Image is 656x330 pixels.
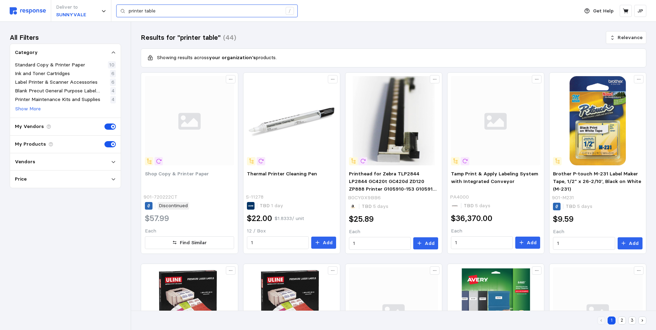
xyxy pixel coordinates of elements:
p: Add [629,240,639,247]
h2: $36,370.00 [451,213,492,224]
h2: $22.00 [247,213,272,224]
span: Tamp Print & Apply Labeling System with Integrated Conveyor [451,171,538,184]
h3: Results for "printer table" [141,33,221,42]
p: SUNNYVALE [56,11,86,19]
button: 2 [618,317,626,324]
button: Relevance [606,31,646,44]
p: 4 [112,87,114,95]
h2: $9.59 [553,214,574,224]
p: TBD [260,202,283,210]
button: Add [413,237,438,250]
h2: $57.99 [145,213,169,224]
p: Discontinued [159,202,188,210]
p: Label Printer & Scanner Accessories [15,79,98,86]
input: Qty [353,237,407,250]
input: Search for a product name or SKU [129,5,282,17]
span: Thermal Printer Cleaning Pen [247,171,317,177]
p: Each [553,228,642,236]
p: TBD [362,203,388,210]
button: 3 [628,317,636,324]
p: Add [425,240,435,247]
span: Brother P-touch M-231 Label Maker Tape, 1/2" x 26-2/10', Black on White (M-231) [553,171,641,192]
p: Add [323,239,333,247]
p: TBD [566,203,592,210]
button: Find Similar [145,236,234,249]
p: 6 [111,79,114,86]
p: Price [15,175,27,183]
p: Ink and Toner Cartridges [15,70,70,77]
p: 12 / Box [247,227,336,235]
p: Relevance [618,34,643,42]
button: Add [618,237,643,250]
h3: All Filters [10,33,39,42]
span: 5 days [576,203,592,209]
img: svg%3e [10,7,46,15]
p: Deliver to [56,3,86,11]
p: Category [15,49,38,56]
div: / [286,7,294,15]
p: Blank Precut General Purpose Label Printer Labels [15,87,109,95]
button: Get Help [580,4,618,18]
button: 1 [608,317,616,324]
p: Find Similar [180,239,207,247]
input: Qty [251,237,305,249]
p: My Vendors [15,123,44,130]
b: your organization's [209,54,256,61]
button: Show More [15,105,41,113]
h3: (44) [223,33,236,42]
button: JP [634,5,646,17]
img: s0491745_s7 [553,76,642,165]
p: JP [637,7,643,15]
input: Qty [557,237,611,250]
span: 5 days [372,203,388,209]
img: S-11278 [247,76,336,165]
p: Showing results across products. [157,54,277,62]
p: Standard Copy & Printer Paper [15,61,85,69]
p: 10 [109,61,114,69]
p: 901-M231 [552,194,574,202]
p: Get Help [593,7,613,15]
img: svg%3e [145,76,234,165]
p: My Products [15,140,46,148]
button: Add [515,237,540,249]
p: 901-720222CT [144,193,177,201]
img: svg%3e [451,76,540,165]
p: Each [349,228,438,236]
input: Qty [455,237,509,249]
p: Each [145,227,234,235]
span: Shop Copy & Printer Paper [145,171,209,177]
button: Add [311,237,336,249]
p: Each [451,227,540,235]
p: Printer Maintenance Kits and Supplies [15,96,100,103]
p: PA4000 [450,193,469,201]
p: Vendors [15,158,35,166]
span: 5 days [474,202,490,209]
p: Add [527,239,537,247]
p: B0CYGX9BB6 [348,194,381,202]
img: 61B2hUAU4NL._AC_SX679_.jpg [349,76,438,165]
p: S-11278 [246,193,264,201]
p: 4 [112,96,114,103]
span: Printhead for Zebra TLP2844 LP2844 GC420t GC420d ZD120 ZP888 Printer G105910-153 G105910-048 203dpi [349,171,438,199]
h2: $25.89 [349,214,374,224]
p: TBD [464,202,490,210]
p: $1.8333 / unit [275,215,304,222]
p: 6 [111,70,114,77]
span: 1 day [270,202,283,209]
